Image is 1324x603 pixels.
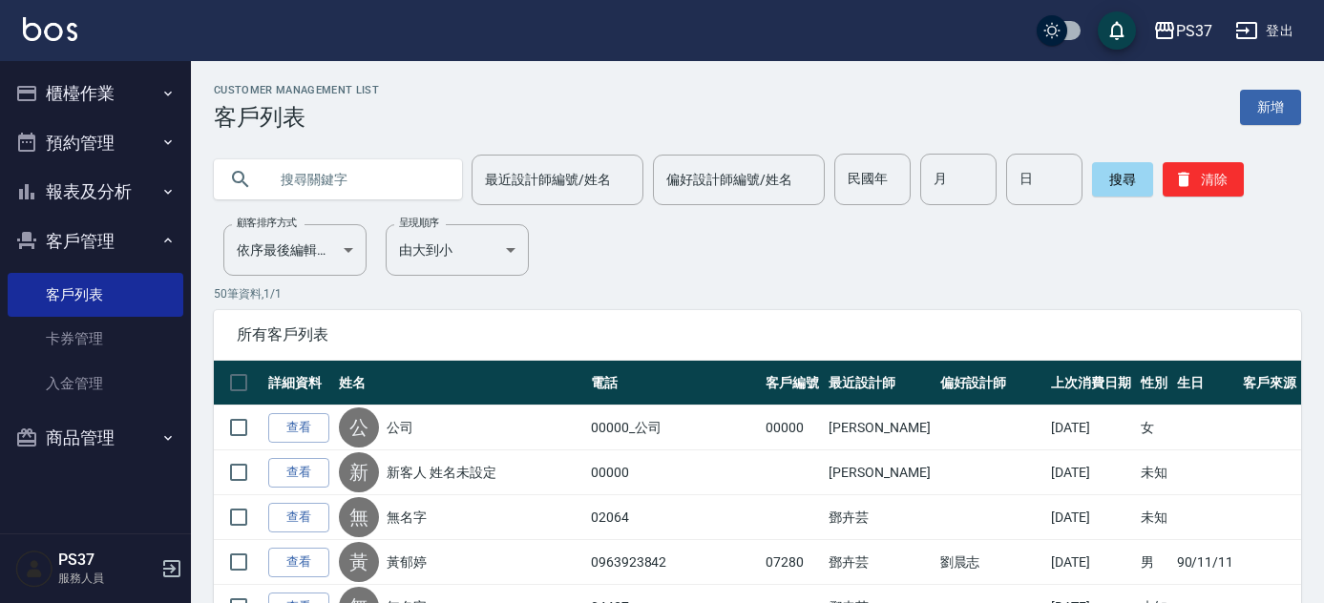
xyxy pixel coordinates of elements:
[214,285,1301,302] p: 50 筆資料, 1 / 1
[268,503,329,532] a: 查看
[1240,90,1301,125] a: 新增
[1136,540,1172,585] td: 男
[1172,361,1239,405] th: 生日
[237,216,297,230] label: 顧客排序方式
[1136,450,1172,495] td: 未知
[1136,405,1172,450] td: 女
[935,540,1046,585] td: 劉晨志
[824,405,935,450] td: [PERSON_NAME]
[1228,13,1301,49] button: 登出
[223,224,367,276] div: 依序最後編輯時間
[387,508,427,527] a: 無名字
[263,361,334,405] th: 詳細資料
[1098,11,1136,50] button: save
[268,458,329,488] a: 查看
[387,463,496,482] a: 新客人 姓名未設定
[761,405,824,450] td: 00000
[15,550,53,588] img: Person
[761,540,824,585] td: 07280
[339,542,379,582] div: 黃
[339,452,379,492] div: 新
[8,69,183,118] button: 櫃檯作業
[214,104,379,131] h3: 客戶列表
[1046,405,1136,450] td: [DATE]
[58,551,156,570] h5: PS37
[23,17,77,41] img: Logo
[1176,19,1212,43] div: PS37
[8,167,183,217] button: 報表及分析
[334,361,586,405] th: 姓名
[387,552,427,572] a: 黃郁婷
[268,413,329,443] a: 查看
[761,361,824,405] th: 客戶編號
[1136,495,1172,540] td: 未知
[8,362,183,405] a: 入金管理
[1238,361,1301,405] th: 客戶來源
[267,154,447,205] input: 搜尋關鍵字
[1046,540,1136,585] td: [DATE]
[339,497,379,537] div: 無
[1046,450,1136,495] td: [DATE]
[586,540,762,585] td: 0963923842
[586,495,762,540] td: 02064
[824,495,935,540] td: 鄧卉芸
[1046,495,1136,540] td: [DATE]
[935,361,1046,405] th: 偏好設計師
[399,216,439,230] label: 呈現順序
[1172,540,1239,585] td: 90/11/11
[268,548,329,577] a: 查看
[1145,11,1220,51] button: PS37
[586,405,762,450] td: 00000_公司
[1163,162,1244,197] button: 清除
[386,224,529,276] div: 由大到小
[387,418,413,437] a: 公司
[586,450,762,495] td: 00000
[824,540,935,585] td: 鄧卉芸
[586,361,762,405] th: 電話
[1092,162,1153,197] button: 搜尋
[237,325,1278,344] span: 所有客戶列表
[8,217,183,266] button: 客戶管理
[8,273,183,317] a: 客戶列表
[8,118,183,168] button: 預約管理
[824,361,935,405] th: 最近設計師
[8,413,183,463] button: 商品管理
[1136,361,1172,405] th: 性別
[339,407,379,447] div: 公
[58,570,156,587] p: 服務人員
[824,450,935,495] td: [PERSON_NAME]
[1046,361,1136,405] th: 上次消費日期
[214,84,379,96] h2: Customer Management List
[8,317,183,361] a: 卡券管理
